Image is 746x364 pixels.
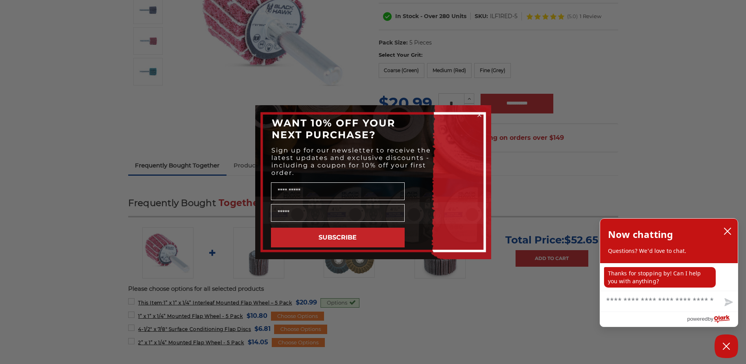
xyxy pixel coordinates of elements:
[608,247,730,255] p: Questions? We'd love to chat.
[604,267,716,288] p: Thanks for stopping by! Can I help you with anything?
[271,147,431,176] span: Sign up for our newsletter to receive the latest updates and exclusive discounts - including a co...
[271,228,405,247] button: SUBSCRIBE
[271,204,405,222] input: Email
[475,111,483,119] button: Close dialog
[715,334,738,358] button: Close Chatbox
[687,312,738,327] a: Powered by Olark
[687,314,707,324] span: powered
[718,293,738,312] button: Send message
[600,218,738,327] div: olark chatbox
[721,225,734,237] button: close chatbox
[600,263,738,291] div: chat
[708,314,713,324] span: by
[272,117,395,141] span: WANT 10% OFF YOUR NEXT PURCHASE?
[608,227,673,242] h2: Now chatting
